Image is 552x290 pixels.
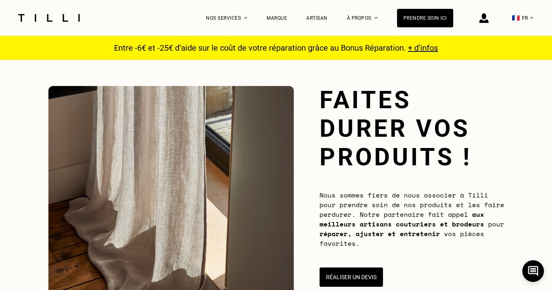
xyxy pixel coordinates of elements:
[408,43,438,53] a: + d’infos
[109,43,443,53] p: Entre -6€ et -25€ d’aide sur le coût de votre réparation grâce au Bonus Réparation.
[267,15,287,21] a: Marque
[530,17,533,19] img: menu déroulant
[512,14,520,22] span: 🇫🇷
[320,267,383,287] button: Réaliser un devis
[320,210,484,229] b: aux meilleurs artisans couturiers et brodeurs
[244,17,247,19] img: Menu déroulant
[306,15,328,21] a: Artisan
[320,86,504,171] h1: Faites durer vos produits !
[479,13,489,23] img: icône connexion
[320,190,504,248] span: Nous sommes fiers de nous associer à Tilli pour prendre soin de nos produits et les faire perdure...
[320,229,440,239] b: réparer, ajuster et entretenir
[397,9,453,27] a: Prendre soin ici
[15,14,83,22] img: Logo du service de couturière Tilli
[375,17,378,19] img: Menu déroulant à propos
